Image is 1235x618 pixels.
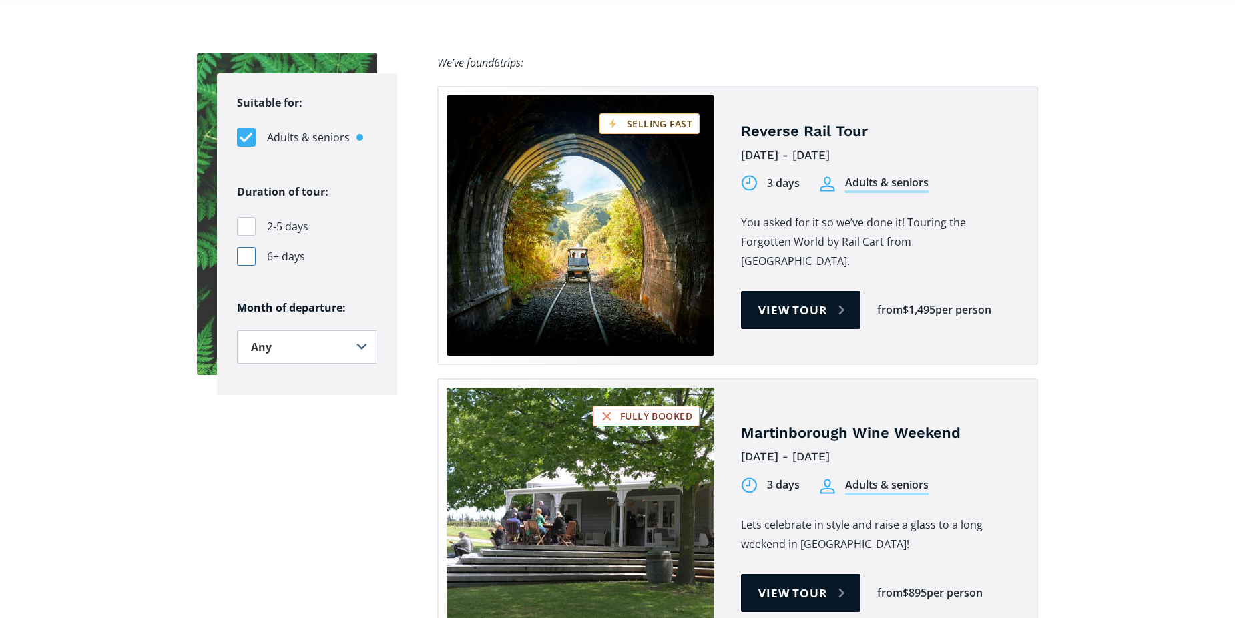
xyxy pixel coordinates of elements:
[741,424,1017,443] h4: Martinborough Wine Weekend
[776,477,800,493] div: days
[741,291,860,329] a: View tour
[877,302,903,318] div: from
[267,129,350,147] span: Adults & seniors
[845,175,929,193] div: Adults & seniors
[935,302,991,318] div: per person
[237,301,377,315] h6: Month of departure:
[494,55,500,70] span: 6
[741,122,1017,141] h4: Reverse Rail Tour
[741,213,1017,271] p: You asked for it so we’ve done it! Touring the Forgotten World by Rail Cart from [GEOGRAPHIC_DATA].
[741,574,860,612] a: View tour
[237,182,328,202] legend: Duration of tour:
[767,477,773,493] div: 3
[877,585,903,601] div: from
[741,145,1017,166] div: [DATE] - [DATE]
[267,218,308,236] span: 2-5 days
[741,515,1017,554] p: Lets celebrate in style and raise a glass to a long weekend in [GEOGRAPHIC_DATA]!
[741,446,1017,467] div: [DATE] - [DATE]
[237,93,302,113] legend: Suitable for:
[776,176,800,191] div: days
[927,585,983,601] div: per person
[217,73,397,395] form: Filters
[267,248,305,266] span: 6+ days
[845,477,929,495] div: Adults & seniors
[903,302,935,318] div: $1,495
[903,585,927,601] div: $895
[437,53,523,73] div: We’ve found trips:
[767,176,773,191] div: 3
